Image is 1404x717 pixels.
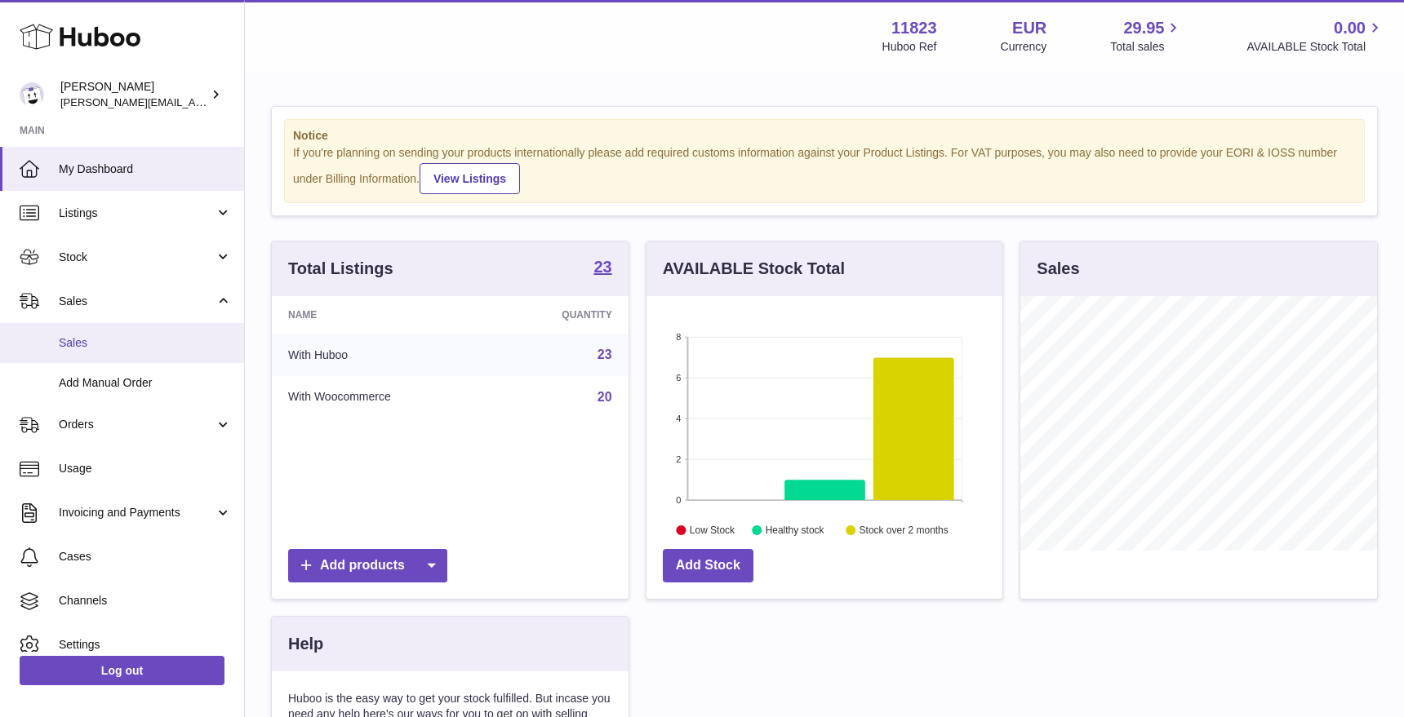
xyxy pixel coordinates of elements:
strong: 23 [593,259,611,275]
h3: Total Listings [288,258,393,280]
a: Add Stock [663,549,753,582]
span: Invoicing and Payments [59,505,215,520]
div: [PERSON_NAME] [60,79,207,110]
a: 23 [593,259,611,278]
span: Usage [59,461,232,476]
span: 29.95 [1123,17,1164,39]
h3: Sales [1037,258,1079,280]
span: AVAILABLE Stock Total [1246,39,1384,55]
span: Sales [59,335,232,351]
span: Settings [59,637,232,653]
strong: 11823 [891,17,937,39]
a: View Listings [420,163,520,194]
span: [PERSON_NAME][EMAIL_ADDRESS][DOMAIN_NAME] [60,95,327,108]
a: Add products [288,549,447,582]
span: Orders [59,417,215,432]
a: 29.95 Total sales [1110,17,1183,55]
span: Add Manual Order [59,375,232,391]
span: 0.00 [1334,17,1366,39]
div: Huboo Ref [882,39,937,55]
h3: AVAILABLE Stock Total [663,258,845,280]
td: With Woocommerce [272,376,493,418]
text: 6 [676,373,681,383]
text: 0 [676,495,681,505]
td: With Huboo [272,334,493,376]
th: Quantity [493,296,629,334]
h3: Help [288,633,323,655]
strong: EUR [1012,17,1046,39]
span: Listings [59,206,215,221]
img: gianni.rofi@frieslandcampina.com [20,82,44,107]
span: Sales [59,294,215,309]
span: Stock [59,250,215,265]
span: Cases [59,549,232,564]
th: Name [272,296,493,334]
a: Log out [20,656,224,685]
text: 2 [676,454,681,464]
text: 4 [676,414,681,423]
span: Channels [59,593,232,609]
strong: Notice [293,128,1356,144]
div: If you're planning on sending your products internationally please add required customs informati... [293,145,1356,194]
text: Stock over 2 months [860,524,949,536]
text: 8 [676,332,681,342]
text: Healthy stock [766,524,825,536]
a: 0.00 AVAILABLE Stock Total [1246,17,1384,55]
span: Total sales [1110,39,1183,55]
a: 20 [598,390,612,404]
text: Low Stock [690,524,735,536]
div: Currency [1001,39,1047,55]
span: My Dashboard [59,162,232,177]
a: 23 [598,347,612,361]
